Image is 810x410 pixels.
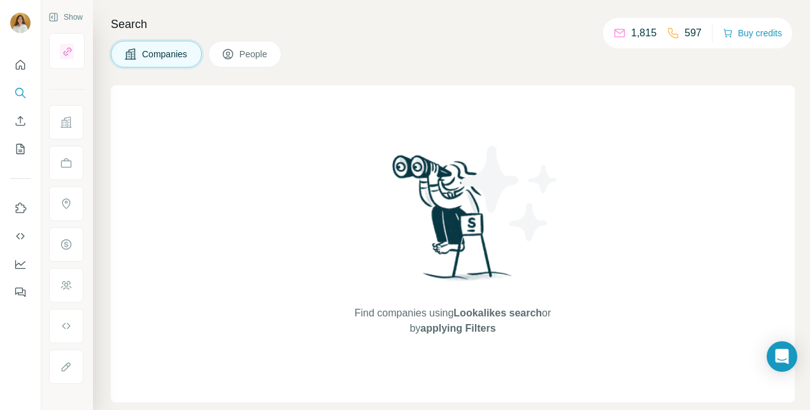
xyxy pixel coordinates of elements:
[420,323,495,334] span: applying Filters
[10,81,31,104] button: Search
[453,307,542,318] span: Lookalikes search
[685,25,702,41] p: 597
[631,25,657,41] p: 1,815
[767,341,797,372] div: Open Intercom Messenger
[10,281,31,304] button: Feedback
[387,152,519,293] img: Surfe Illustration - Woman searching with binoculars
[723,24,782,42] button: Buy credits
[10,138,31,160] button: My lists
[10,253,31,276] button: Dashboard
[351,306,555,336] span: Find companies using or by
[142,48,188,60] span: Companies
[39,8,92,27] button: Show
[10,53,31,76] button: Quick start
[111,15,795,33] h4: Search
[10,197,31,220] button: Use Surfe on LinkedIn
[10,110,31,132] button: Enrich CSV
[10,13,31,33] img: Avatar
[453,136,567,251] img: Surfe Illustration - Stars
[10,225,31,248] button: Use Surfe API
[239,48,269,60] span: People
